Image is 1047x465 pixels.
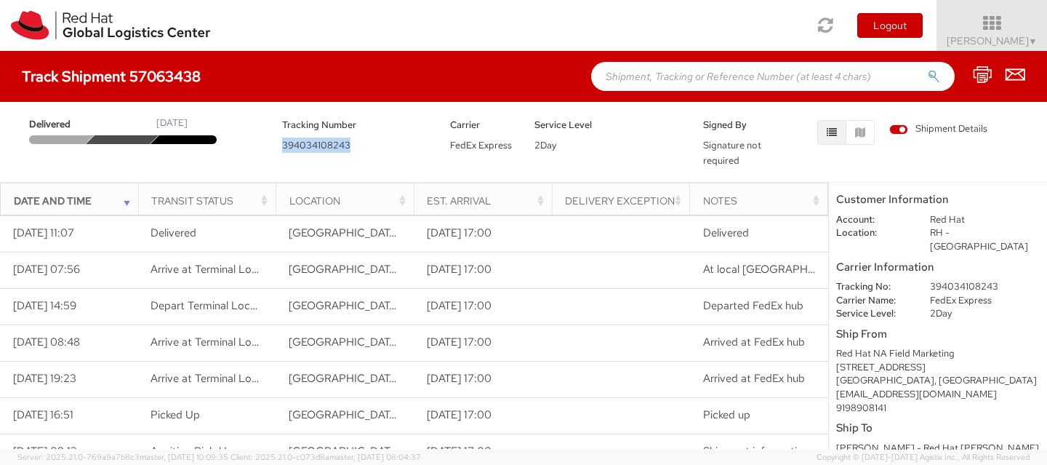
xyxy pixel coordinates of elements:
[836,422,1040,434] h5: Ship To
[836,194,1040,206] h5: Customer Information
[703,371,805,386] span: Arrived at FedEx hub
[14,194,134,208] div: Date and Time
[414,288,552,325] td: [DATE] 17:00
[534,120,681,130] h5: Service Level
[151,335,282,349] span: Arrive at Terminal Location
[703,444,880,458] span: Shipment information sent to FedEx
[17,452,228,462] span: Server: 2025.21.0-769a9a7b8c3
[414,215,552,252] td: [DATE] 17:00
[703,335,805,349] span: Arrived at FedEx hub
[836,347,1040,361] div: Red Hat NA Field Marketing
[151,226,196,240] span: Delivered
[414,325,552,361] td: [DATE] 17:00
[889,122,987,138] label: Shipment Details
[703,226,749,240] span: Delivered
[1029,36,1038,47] span: ▼
[836,402,1040,416] div: 9198908141
[836,374,1040,388] div: [GEOGRAPHIC_DATA], [GEOGRAPHIC_DATA]
[825,307,919,321] dt: Service Level:
[22,68,201,84] h4: Track Shipment 57063438
[947,34,1038,47] span: [PERSON_NAME]
[565,194,685,208] div: Delivery Exception
[289,335,634,349] span: MEMPHIS, TN, US
[703,194,823,208] div: Notes
[230,452,421,462] span: Client: 2025.21.0-c073d8a
[282,120,429,130] h5: Tracking Number
[825,226,919,240] dt: Location:
[289,194,409,208] div: Location
[825,280,919,294] dt: Tracking No:
[289,298,634,313] span: MEMPHIS, TN, US
[703,120,766,130] h5: Signed By
[703,408,750,422] span: Picked up
[836,388,1040,402] div: [EMAIL_ADDRESS][DOMAIN_NAME]
[140,452,228,462] span: master, [DATE] 10:09:35
[414,397,552,434] td: [DATE] 17:00
[151,262,282,277] span: Arrive at Terminal Location
[151,408,200,422] span: Picked Up
[450,139,512,151] span: FedEx Express
[703,298,803,313] span: Departed FedEx hub
[703,262,888,277] span: At local FedEx facility
[289,226,634,240] span: Chicago, IL, US
[825,213,919,227] dt: Account:
[329,452,421,462] span: master, [DATE] 08:04:37
[836,261,1040,274] h5: Carrier Information
[151,444,233,458] span: Awaiting Pick-Up
[825,294,919,308] dt: Carrier Name:
[836,361,1040,375] div: [STREET_ADDRESS]
[817,452,1030,464] span: Copyright © [DATE]-[DATE] Agistix Inc., All Rights Reserved
[151,371,282,386] span: Arrive at Terminal Location
[427,194,547,208] div: Est. Arrival
[11,11,210,40] img: rh-logistics-00dfa346123c4ec078e1.svg
[857,13,923,38] button: Logout
[414,252,552,288] td: [DATE] 17:00
[289,262,634,277] span: CHICAGO, IL, US
[591,62,955,91] input: Shipment, Tracking or Reference Number (at least 4 chars)
[289,444,634,458] span: Raleigh, NC, US
[156,116,188,130] div: [DATE]
[289,408,634,422] span: RALEIGH, NC, US
[29,118,92,132] span: Delivered
[289,371,634,386] span: RALEIGH, NC, US
[836,328,1040,341] h5: Ship From
[889,122,987,136] span: Shipment Details
[151,298,275,313] span: Depart Terminal Location
[282,139,350,151] span: 394034108243
[414,361,552,397] td: [DATE] 17:00
[151,194,271,208] div: Transit Status
[450,120,513,130] h5: Carrier
[534,139,556,151] span: 2Day
[703,139,761,167] span: Signature not required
